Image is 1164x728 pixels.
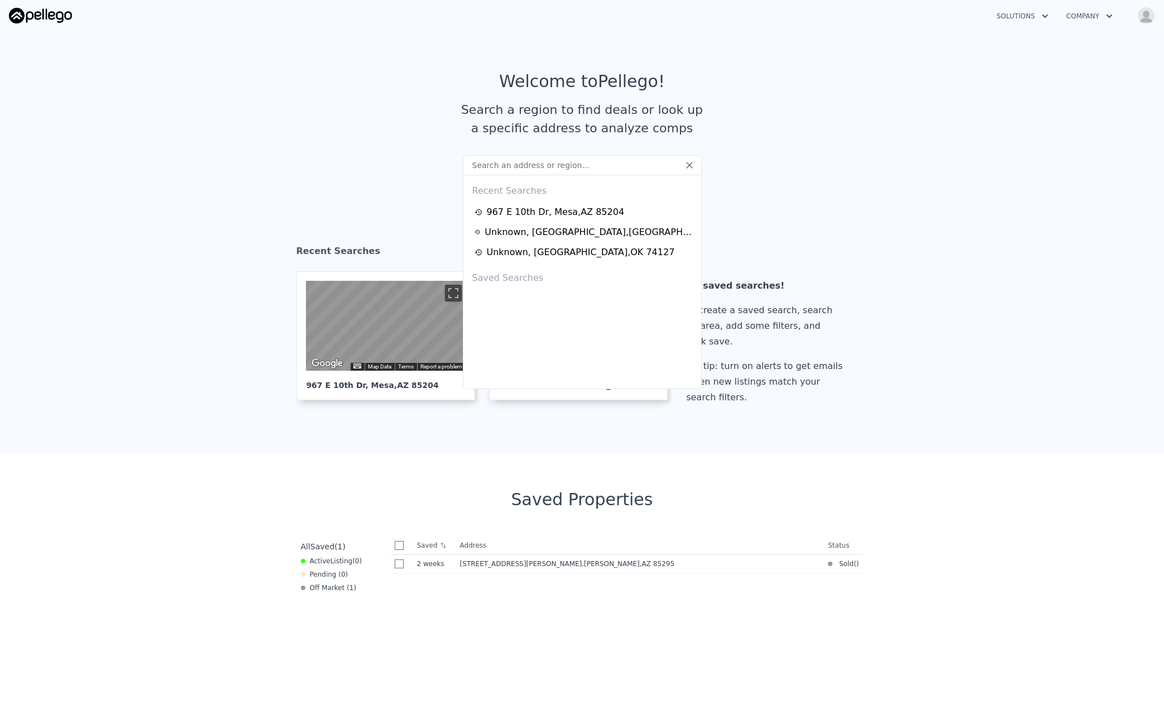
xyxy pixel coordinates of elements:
a: Report a problem [420,363,462,370]
img: Google [309,356,346,371]
img: Pellego [9,8,72,23]
a: Terms (opens in new tab) [398,363,414,370]
div: All ( 1 ) [301,541,346,552]
div: Recent Searches [468,175,697,202]
div: Search a region to find deals or look up a specific address to analyze comps [457,100,707,137]
span: Sold ( [832,559,856,568]
div: Unknown , [GEOGRAPHIC_DATA] , OK 74127 [487,246,675,259]
div: Saved Properties [296,490,868,510]
a: 967 E 10th Dr, Mesa,AZ 85204 [475,205,693,219]
span: Saved [310,542,334,551]
th: Saved [413,537,456,554]
span: , AZ 85295 [640,560,674,568]
span: , [PERSON_NAME] [582,560,679,568]
span: , AZ 85204 [394,381,439,390]
button: Toggle fullscreen view [445,285,462,301]
button: Map Data [368,363,391,371]
div: 967 E 10th Dr , Mesa , AZ 85204 [487,205,625,219]
img: avatar [1137,7,1155,25]
div: Recent Searches [296,236,868,271]
span: Listing [330,557,353,565]
span: , [GEOGRAPHIC_DATA] 76114 [637,381,761,390]
span: [STREET_ADDRESS][PERSON_NAME] [460,560,582,568]
div: Pending ( 0 ) [301,570,348,579]
button: Keyboard shortcuts [353,363,361,368]
div: Saved Searches [468,262,697,289]
div: Street View [306,281,466,371]
th: Status [823,537,863,555]
a: Unknown, [GEOGRAPHIC_DATA],[GEOGRAPHIC_DATA] 76114 [475,226,693,239]
div: Unknown , [GEOGRAPHIC_DATA] , [GEOGRAPHIC_DATA] 76114 [485,226,693,239]
div: To create a saved search, search an area, add some filters, and click save. [686,303,847,349]
button: Solutions [988,6,1057,26]
div: Off Market ( 1 ) [301,583,357,592]
span: ) [856,559,859,568]
a: Open this area in Google Maps (opens a new window) [309,356,346,371]
div: Map [306,281,466,371]
a: Map 967 E 10th Dr, Mesa,AZ 85204 [296,271,484,400]
div: 967 E 10th Dr , Mesa [306,371,466,391]
a: Unknown, [GEOGRAPHIC_DATA],OK 74127 [475,246,693,259]
div: Pro tip: turn on alerts to get emails when new listings match your search filters. [686,358,847,405]
th: Address [456,537,824,555]
span: Active ( 0 ) [310,557,362,566]
button: Company [1057,6,1122,26]
time: 2025-09-02 19:29 [417,559,451,568]
div: No saved searches! [686,278,847,294]
input: Search an address or region... [463,155,702,175]
div: Welcome to Pellego ! [499,71,665,92]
